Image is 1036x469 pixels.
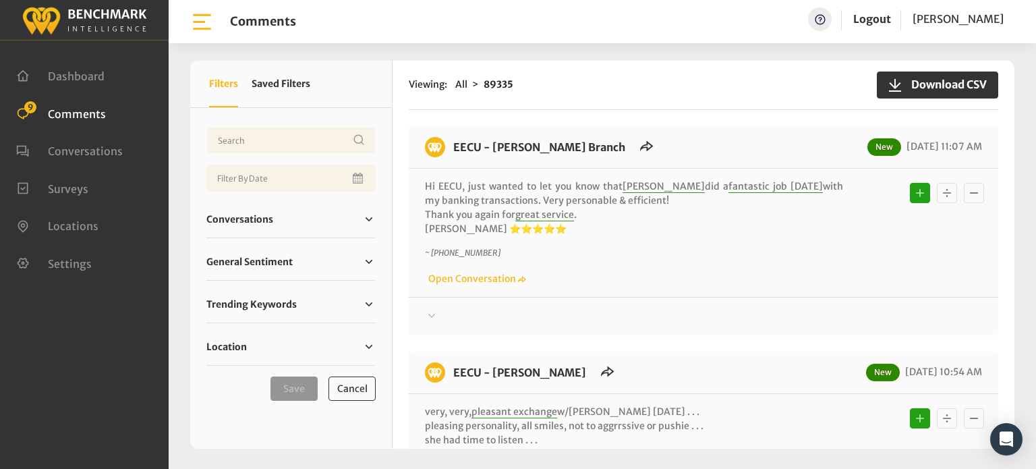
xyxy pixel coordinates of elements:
[350,165,368,192] button: Open Calendar
[206,165,376,192] input: Date range input field
[990,423,1023,456] div: Open Intercom Messenger
[903,76,987,92] span: Download CSV
[853,12,891,26] a: Logout
[206,337,376,357] a: Location
[190,10,214,34] img: bar
[877,72,998,99] button: Download CSV
[471,406,557,418] span: pleasant exchange
[16,106,106,119] a: Comments 9
[48,219,98,233] span: Locations
[913,7,1004,31] a: [PERSON_NAME]
[24,101,36,113] span: 9
[425,405,843,462] p: very, very, w/[PERSON_NAME] [DATE] . . . pleasing personality, all smiles, not to aggrrssive or p...
[913,12,1004,26] span: [PERSON_NAME]
[328,377,376,401] button: Cancel
[22,3,147,36] img: benchmark
[425,362,445,383] img: benchmark
[425,180,843,236] p: Hi EECU, just wanted to let you know that did a with my banking transactions. Very personable & e...
[515,209,574,221] span: great service
[902,366,982,378] span: [DATE] 10:54 AM
[425,273,526,285] a: Open Conversation
[48,256,92,270] span: Settings
[48,107,106,120] span: Comments
[425,137,445,157] img: benchmark
[453,366,586,379] a: EECU - [PERSON_NAME]
[16,218,98,231] a: Locations
[206,298,297,312] span: Trending Keywords
[206,255,293,269] span: General Sentiment
[206,209,376,229] a: Conversations
[906,180,987,206] div: Basic example
[230,14,296,29] h1: Comments
[16,181,88,194] a: Surveys
[206,294,376,314] a: Trending Keywords
[16,143,123,157] a: Conversations
[445,137,633,157] h6: EECU - Armstrong Branch
[206,213,273,227] span: Conversations
[16,256,92,269] a: Settings
[209,61,238,107] button: Filters
[16,68,105,82] a: Dashboard
[445,362,594,383] h6: EECU - Selma Branch
[903,140,982,153] span: [DATE] 11:07 AM
[48,144,123,158] span: Conversations
[425,248,500,258] i: ~ [PHONE_NUMBER]
[409,78,447,92] span: Viewing:
[48,182,88,195] span: Surveys
[206,252,376,272] a: General Sentiment
[484,78,513,90] strong: 89335
[48,70,105,83] span: Dashboard
[453,140,625,154] a: EECU - [PERSON_NAME] Branch
[206,127,376,154] input: Username
[455,78,467,90] span: All
[728,180,823,193] span: fantastic job [DATE]
[853,7,891,31] a: Logout
[623,180,705,193] span: [PERSON_NAME]
[866,364,900,381] span: New
[252,61,310,107] button: Saved Filters
[206,340,247,354] span: Location
[867,138,901,156] span: New
[906,405,987,432] div: Basic example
